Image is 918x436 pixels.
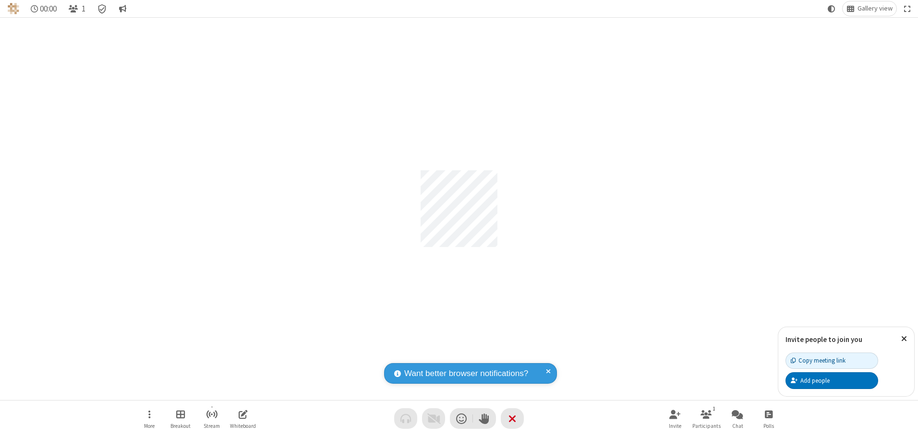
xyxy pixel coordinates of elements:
[791,356,846,365] div: Copy meeting link
[754,405,783,432] button: Open poll
[710,404,718,413] div: 1
[135,405,164,432] button: Open menu
[501,408,524,429] button: End or leave meeting
[661,405,689,432] button: Invite participants (Alt+I)
[473,408,496,429] button: Raise hand
[900,1,915,16] button: Fullscreen
[93,1,111,16] div: Meeting details Encryption enabled
[723,405,752,432] button: Open chat
[692,423,721,429] span: Participants
[843,1,896,16] button: Change layout
[197,405,226,432] button: Start streaming
[64,1,89,16] button: Open participant list
[732,423,743,429] span: Chat
[450,408,473,429] button: Send a reaction
[144,423,155,429] span: More
[422,408,445,429] button: Video
[785,372,878,389] button: Add people
[404,367,528,380] span: Want better browser notifications?
[785,335,862,344] label: Invite people to join you
[230,423,256,429] span: Whiteboard
[229,405,257,432] button: Open shared whiteboard
[858,5,893,12] span: Gallery view
[692,405,721,432] button: Open participant list
[785,353,878,369] button: Copy meeting link
[170,423,191,429] span: Breakout
[40,4,57,13] span: 00:00
[669,423,681,429] span: Invite
[166,405,195,432] button: Manage Breakout Rooms
[115,1,130,16] button: Conversation
[894,327,914,351] button: Close popover
[27,1,61,16] div: Timer
[763,423,774,429] span: Polls
[204,423,220,429] span: Stream
[394,408,417,429] button: Audio problem - check your Internet connection or call by phone
[824,1,839,16] button: Using system theme
[82,4,85,13] span: 1
[8,3,19,14] img: QA Selenium DO NOT DELETE OR CHANGE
